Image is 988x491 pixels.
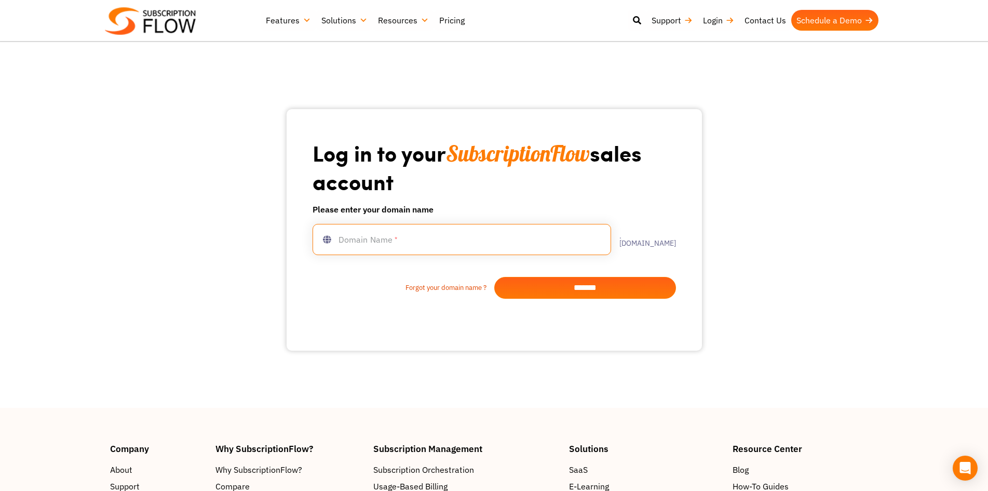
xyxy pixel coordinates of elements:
[110,463,132,476] span: About
[313,139,676,195] h1: Log in to your sales account
[215,463,302,476] span: Why SubscriptionFlow?
[569,463,588,476] span: SaaS
[373,10,434,31] a: Resources
[698,10,739,31] a: Login
[446,140,590,167] span: SubscriptionFlow
[791,10,878,31] a: Schedule a Demo
[739,10,791,31] a: Contact Us
[261,10,316,31] a: Features
[215,444,363,453] h4: Why SubscriptionFlow?
[373,463,474,476] span: Subscription Orchestration
[215,463,363,476] a: Why SubscriptionFlow?
[316,10,373,31] a: Solutions
[569,444,722,453] h4: Solutions
[373,463,559,476] a: Subscription Orchestration
[953,456,978,481] div: Open Intercom Messenger
[733,444,878,453] h4: Resource Center
[110,444,206,453] h4: Company
[105,7,196,35] img: Subscriptionflow
[313,203,676,216] h6: Please enter your domain name
[733,463,749,476] span: Blog
[569,463,722,476] a: SaaS
[110,463,206,476] a: About
[434,10,470,31] a: Pricing
[733,463,878,476] a: Blog
[373,444,559,453] h4: Subscription Management
[646,10,698,31] a: Support
[611,232,676,247] label: .[DOMAIN_NAME]
[313,283,494,293] a: Forgot your domain name ?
